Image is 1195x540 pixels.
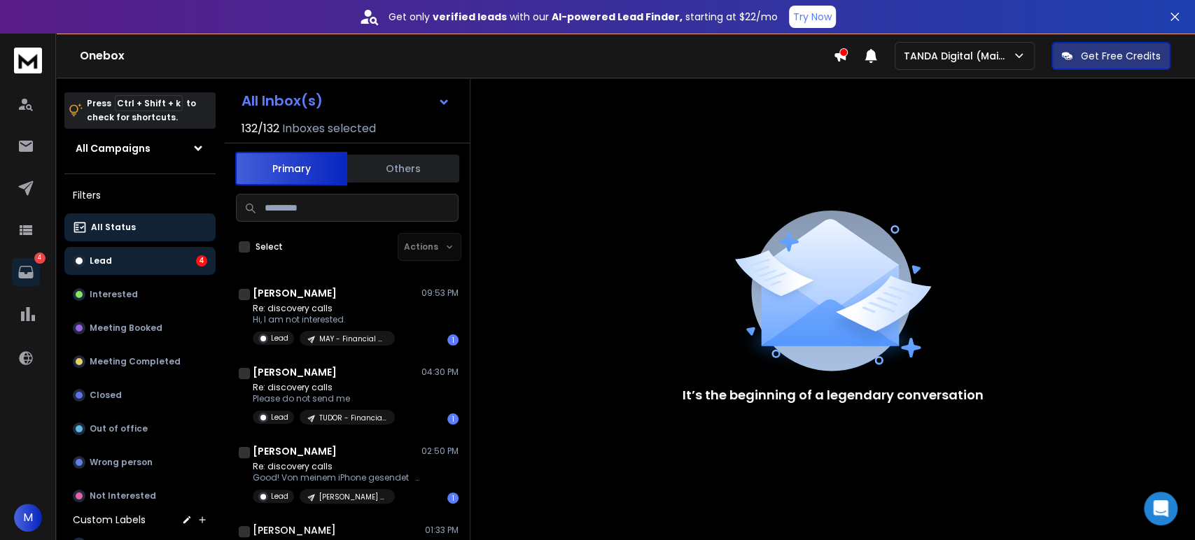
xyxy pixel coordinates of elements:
[793,10,832,24] p: Try Now
[421,367,459,378] p: 04:30 PM
[389,10,778,24] p: Get only with our starting at $22/mo
[90,423,148,434] p: Out of office
[253,382,395,393] p: Re: discovery calls
[421,287,459,299] p: 09:53 PM
[12,258,40,286] a: 4
[347,153,459,184] button: Others
[271,412,288,422] p: Lead
[253,472,421,483] p: Good! Von meinem iPhone gesendet [PERSON_NAME] AS Equity
[76,141,151,155] h1: All Campaigns
[242,120,279,137] span: 132 / 132
[196,255,207,267] div: 4
[64,348,216,376] button: Meeting Completed
[64,381,216,409] button: Closed
[91,222,136,233] p: All Status
[253,523,336,537] h1: [PERSON_NAME]
[447,334,459,346] div: 1
[235,152,347,185] button: Primary
[64,280,216,308] button: Interested
[64,185,216,205] h3: Filters
[253,303,395,314] p: Re: discovery calls
[90,356,181,367] p: Meeting Completed
[319,492,386,502] p: [PERSON_NAME] – Financial Services | [GEOGRAPHIC_DATA] | 1-10
[1051,42,1170,70] button: Get Free Credits
[282,120,376,137] h3: Inboxes selected
[90,490,156,502] p: Not Interested
[90,390,122,401] p: Closed
[64,448,216,476] button: Wrong person
[1081,49,1161,63] p: Get Free Credits
[253,365,337,379] h1: [PERSON_NAME]
[14,504,42,532] button: M
[425,525,459,536] p: 01:33 PM
[90,322,162,334] p: Meeting Booked
[73,513,146,527] h3: Custom Labels
[64,314,216,342] button: Meeting Booked
[64,213,216,241] button: All Status
[256,241,283,253] label: Select
[87,97,196,125] p: Press to check for shortcuts.
[253,286,337,300] h1: [PERSON_NAME]
[253,444,337,458] h1: [PERSON_NAME]
[1144,492,1177,525] div: Open Intercom Messenger
[421,446,459,457] p: 02:50 PM
[242,94,323,108] h1: All Inbox(s)
[14,48,42,73] img: logo
[34,253,46,264] p: 4
[253,393,395,404] p: Please do not send me
[904,49,1012,63] p: TANDA Digital (Main)
[319,334,386,344] p: MAY - Financial Services | [GEOGRAPHIC_DATA]
[253,461,421,472] p: Re: discovery calls
[80,48,833,64] h1: Onebox
[447,413,459,425] div: 1
[90,255,112,267] p: Lead
[447,492,459,504] div: 1
[90,289,138,300] p: Interested
[115,95,183,111] span: Ctrl + Shift + k
[230,87,461,115] button: All Inbox(s)
[271,333,288,343] p: Lead
[319,413,386,423] p: TUDOR - Financial Services | [GEOGRAPHIC_DATA]
[64,134,216,162] button: All Campaigns
[789,6,836,28] button: Try Now
[64,482,216,510] button: Not Interested
[253,314,395,325] p: Hi, I am not interested.
[271,491,288,502] p: Lead
[64,415,216,443] button: Out of office
[683,385,984,405] p: It’s the beginning of a legendary conversation
[90,457,153,468] p: Wrong person
[552,10,683,24] strong: AI-powered Lead Finder,
[433,10,507,24] strong: verified leads
[64,247,216,275] button: Lead4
